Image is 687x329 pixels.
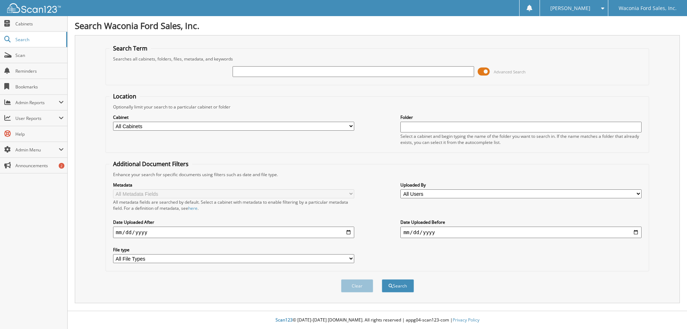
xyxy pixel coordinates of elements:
div: Optionally limit your search to a particular cabinet or folder [109,104,645,110]
span: Scan [15,52,64,58]
h1: Search Waconia Ford Sales, Inc. [75,20,680,32]
div: 2 [59,163,64,169]
button: Search [382,279,414,292]
span: Cabinets [15,21,64,27]
legend: Search Term [109,44,151,52]
div: © [DATE]-[DATE] [DOMAIN_NAME]. All rights reserved | appg04-scan123-com | [68,311,687,329]
a: Privacy Policy [453,317,479,323]
div: Searches all cabinets, folders, files, metadata, and keywords [109,56,645,62]
span: Admin Reports [15,100,59,106]
legend: Additional Document Filters [109,160,192,168]
div: Select a cabinet and begin typing the name of the folder you want to search in. If the name match... [400,133,642,145]
a: here [188,205,198,211]
span: Bookmarks [15,84,64,90]
span: Waconia Ford Sales, Inc. [619,6,677,10]
span: Help [15,131,64,137]
div: All metadata fields are searched by default. Select a cabinet with metadata to enable filtering b... [113,199,354,211]
div: Enhance your search for specific documents using filters such as date and file type. [109,171,645,178]
img: scan123-logo-white.svg [7,3,61,13]
label: Folder [400,114,642,120]
span: User Reports [15,115,59,121]
label: Uploaded By [400,182,642,188]
span: Admin Menu [15,147,59,153]
span: Advanced Search [494,69,526,74]
label: File type [113,247,354,253]
legend: Location [109,92,140,100]
input: start [113,227,354,238]
span: [PERSON_NAME] [550,6,590,10]
label: Date Uploaded Before [400,219,642,225]
label: Date Uploaded After [113,219,354,225]
span: Reminders [15,68,64,74]
button: Clear [341,279,373,292]
iframe: Chat Widget [651,295,687,329]
input: end [400,227,642,238]
span: Scan123 [276,317,293,323]
label: Metadata [113,182,354,188]
span: Announcements [15,163,64,169]
label: Cabinet [113,114,354,120]
span: Search [15,37,63,43]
